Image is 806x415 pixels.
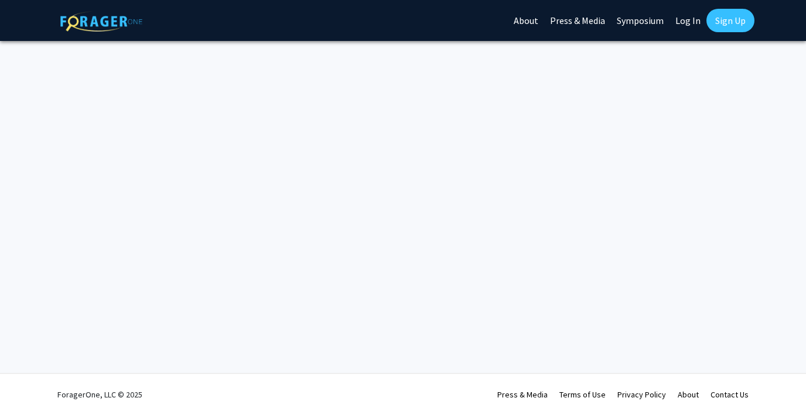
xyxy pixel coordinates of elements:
[497,389,548,400] a: Press & Media
[60,11,142,32] img: ForagerOne Logo
[617,389,666,400] a: Privacy Policy
[57,374,142,415] div: ForagerOne, LLC © 2025
[706,9,754,32] a: Sign Up
[559,389,606,400] a: Terms of Use
[678,389,699,400] a: About
[711,389,749,400] a: Contact Us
